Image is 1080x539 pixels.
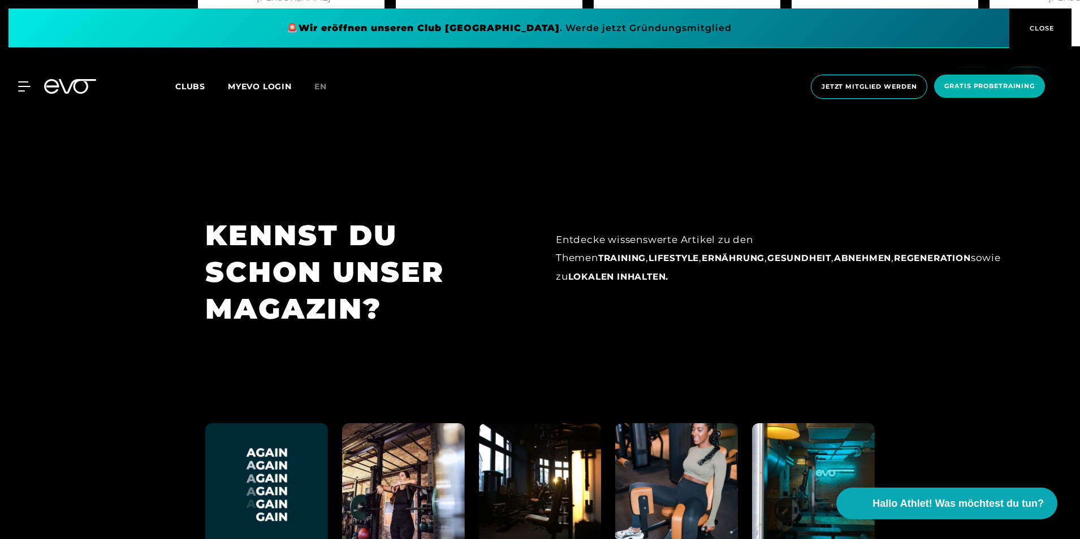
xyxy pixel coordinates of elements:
div: Entdecke wissenswerte Artikel zu den Themen , , , , , sowie zu [556,231,875,285]
h1: KENNST DU SCHON UNSER MAGAZIN? [205,217,524,327]
a: lokalen Inhalten. [568,271,669,282]
a: Training [598,252,646,263]
span: Clubs [175,81,205,92]
a: Lifestyle [649,252,699,263]
span: Abnehmen [834,253,891,263]
a: Gesundheit [767,252,831,263]
a: Clubs [175,81,228,92]
span: Jetzt Mitglied werden [822,82,917,92]
span: CLOSE [1027,23,1055,33]
span: Gratis Probetraining [944,81,1035,91]
button: Hallo Athlet! Was möchtest du tun? [836,488,1057,519]
a: Jetzt Mitglied werden [807,75,931,99]
span: Ernährung [702,253,764,263]
a: Abnehmen [834,252,891,263]
span: Lifestyle [649,253,699,263]
span: Gesundheit [767,253,831,263]
span: Hallo Athlet! Was möchtest du tun? [872,496,1044,511]
span: Regeneration [894,253,971,263]
a: Ernährung [702,252,764,263]
a: Gratis Probetraining [931,75,1048,99]
a: MYEVO LOGIN [228,81,292,92]
span: Training [598,253,646,263]
button: CLOSE [1009,8,1072,48]
span: en [314,81,327,92]
a: en [314,80,340,93]
a: Regeneration [894,252,971,263]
